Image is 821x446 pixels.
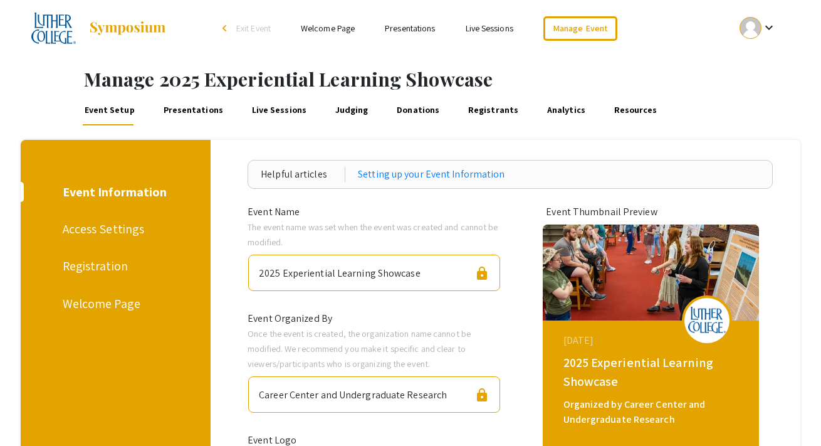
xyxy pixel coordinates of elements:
[612,95,659,125] a: Resources
[466,95,521,125] a: Registrants
[238,311,510,326] div: Event Organized By
[249,95,308,125] a: Live Sessions
[761,20,777,35] mat-icon: Expand account dropdown
[88,21,167,36] img: Symposium by ForagerOne
[726,14,790,42] button: Expand account dropdown
[161,95,225,125] a: Presentations
[333,95,370,125] a: Judging
[222,24,230,32] div: arrow_back_ios
[248,221,498,248] span: The event name was set when the event was created and cannot be modified.
[474,266,489,281] span: lock
[248,327,471,369] span: Once the event is created, the organization name cannot be modified. We recommend you make it spe...
[9,390,53,437] iframe: Chat
[261,167,345,182] div: Helpful articles
[63,220,164,238] div: Access Settings
[543,225,759,321] img: 2025-experiential-learning-showcase_eventCoverPhoto_3051d9__thumb.jpg
[546,204,746,220] div: Event Thumbnail Preview
[82,95,137,125] a: Event Setup
[84,68,821,90] h1: Manage 2025 Experiential Learning Showcase
[543,16,617,41] a: Manage Event
[385,23,435,34] a: Presentations
[236,23,271,34] span: Exit Event
[563,397,741,427] div: Organized by Career Center and Undergraduate Research
[63,183,167,201] div: Event Information
[358,167,505,182] a: Setting up your Event Information
[31,13,167,44] a: 2025 Experiential Learning Showcase
[563,353,741,391] div: 2025 Experiential Learning Showcase
[259,260,421,281] div: 2025 Experiential Learning Showcase
[474,388,489,403] span: lock
[259,382,447,403] div: Career Center and Undergraduate Research
[545,95,587,125] a: Analytics
[563,333,741,348] div: [DATE]
[301,23,355,34] a: Welcome Page
[466,23,513,34] a: Live Sessions
[63,294,164,313] div: Welcome Page
[31,13,76,44] img: 2025 Experiential Learning Showcase
[688,307,726,334] img: 2025-experiential-learning-showcase_eventLogo_377aea_.png
[395,95,441,125] a: Donations
[63,257,164,275] div: Registration
[238,204,510,220] div: Event Name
